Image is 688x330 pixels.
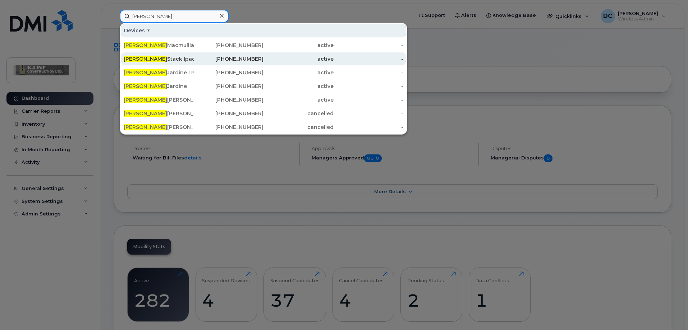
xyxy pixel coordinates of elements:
[263,110,334,117] div: cancelled
[121,93,406,106] a: [PERSON_NAME][PERSON_NAME] Eagle Telecom[PHONE_NUMBER]active-
[194,124,264,131] div: [PHONE_NUMBER]
[263,55,334,62] div: active
[194,55,264,62] div: [PHONE_NUMBER]
[194,83,264,90] div: [PHONE_NUMBER]
[263,124,334,131] div: cancelled
[124,83,194,90] div: Jardine
[121,121,406,134] a: [PERSON_NAME][PERSON_NAME] Eagle Telecom[PHONE_NUMBER]cancelled-
[334,83,404,90] div: -
[146,27,150,34] span: 7
[124,42,167,48] span: [PERSON_NAME]
[334,96,404,103] div: -
[124,97,167,103] span: [PERSON_NAME]
[124,42,194,49] div: Macmullian
[121,52,406,65] a: [PERSON_NAME]Stack Ipad[PHONE_NUMBER]active-
[124,124,194,131] div: [PERSON_NAME] Eagle Telecom
[124,110,167,117] span: [PERSON_NAME]
[124,110,194,117] div: [PERSON_NAME]
[121,107,406,120] a: [PERSON_NAME][PERSON_NAME][PHONE_NUMBER]cancelled-
[124,69,167,76] span: [PERSON_NAME]
[194,69,264,76] div: [PHONE_NUMBER]
[121,24,406,37] div: Devices
[334,42,404,49] div: -
[194,96,264,103] div: [PHONE_NUMBER]
[121,80,406,93] a: [PERSON_NAME]Jardine[PHONE_NUMBER]active-
[334,124,404,131] div: -
[263,69,334,76] div: active
[263,83,334,90] div: active
[124,55,194,62] div: Stack Ipad
[194,110,264,117] div: [PHONE_NUMBER]
[124,124,167,130] span: [PERSON_NAME]
[121,39,406,52] a: [PERSON_NAME]Macmullian[PHONE_NUMBER]active-
[124,96,194,103] div: [PERSON_NAME] Eagle Telecom
[334,110,404,117] div: -
[263,42,334,49] div: active
[263,96,334,103] div: active
[121,66,406,79] a: [PERSON_NAME]Jardine I Pad[PHONE_NUMBER]active-
[124,56,167,62] span: [PERSON_NAME]
[124,83,167,89] span: [PERSON_NAME]
[334,55,404,62] div: -
[194,42,264,49] div: [PHONE_NUMBER]
[124,69,194,76] div: Jardine I Pad
[334,69,404,76] div: -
